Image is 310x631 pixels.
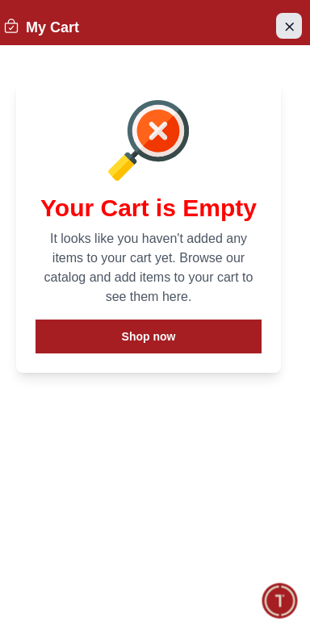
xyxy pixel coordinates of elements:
[36,320,262,353] button: Shop now
[262,583,298,619] div: Chat Widget
[36,194,262,223] h1: Your Cart is Empty
[276,13,302,39] button: Close Account
[36,229,262,307] p: It looks like you haven't added any items to your cart yet. Browse our catalog and add items to y...
[3,16,79,39] h2: My Cart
